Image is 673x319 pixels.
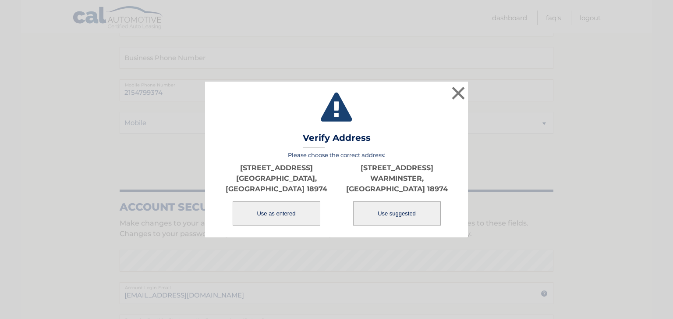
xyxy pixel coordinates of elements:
[303,133,371,148] h3: Verify Address
[233,201,320,226] button: Use as entered
[216,163,336,194] p: [STREET_ADDRESS] [GEOGRAPHIC_DATA], [GEOGRAPHIC_DATA] 18974
[336,163,457,194] p: [STREET_ADDRESS] WARMINSTER, [GEOGRAPHIC_DATA] 18974
[450,84,467,102] button: ×
[353,201,441,226] button: Use suggested
[216,151,457,226] div: Please choose the correct address:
